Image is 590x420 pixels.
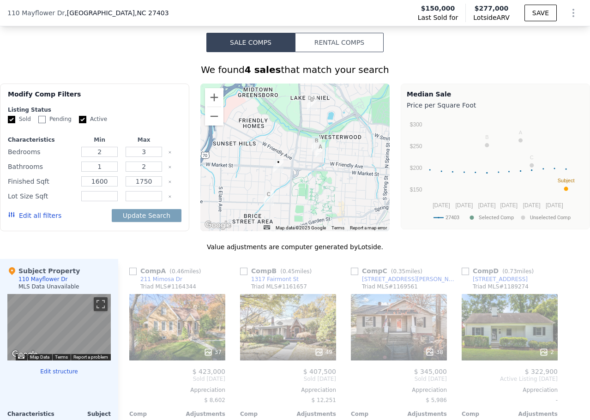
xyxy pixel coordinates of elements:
span: Sold [DATE] [129,375,225,383]
div: Finished Sqft [8,175,76,188]
button: Keyboard shortcuts [264,225,270,229]
div: 1317 Fairmont St [251,276,299,283]
span: ( miles) [166,268,205,275]
span: ( miles) [277,268,315,275]
text: $150 [410,186,422,193]
span: Map data ©2025 Google [276,225,326,230]
div: Triad MLS # 1164344 [140,283,196,290]
span: $ 322,900 [525,368,558,375]
img: Google [203,219,233,231]
button: Keyboard shortcuts [18,354,24,359]
button: Rental Comps [295,33,384,52]
text: [DATE] [455,202,473,209]
span: 110 Mayflower Dr [7,8,65,18]
div: Listing Status [8,106,181,114]
span: $ 5,986 [426,397,447,403]
strong: 4 sales [245,64,281,75]
span: 0.35 [393,268,405,275]
span: $ 407,500 [303,368,336,375]
label: Sold [8,115,31,123]
text: [DATE] [433,202,450,209]
span: , NC 27403 [135,9,169,17]
div: Map [7,294,111,360]
button: Edit structure [7,368,111,375]
text: Subject [558,178,575,183]
button: Sale Comps [206,33,295,52]
div: [STREET_ADDRESS] [473,276,528,283]
button: Clear [168,180,172,184]
div: Subject [59,410,111,418]
a: 211 Mimosa Dr [129,276,182,283]
span: Active Listing [DATE] [462,375,558,383]
div: Adjustments [177,410,225,418]
span: $277,000 [475,5,509,12]
span: Lotside ARV [473,13,509,22]
input: Sold [8,116,15,123]
div: Triad MLS # 1189274 [473,283,529,290]
a: Terms [331,225,344,230]
span: 0.46 [172,268,184,275]
text: Selected Comp [479,215,514,221]
div: 1415 Seminole Dr [307,95,317,111]
span: 0.73 [505,268,517,275]
div: Triad MLS # 1161657 [251,283,307,290]
img: Google [10,348,40,360]
div: Max [124,136,164,144]
span: $ 345,000 [414,368,447,375]
div: 211 Mimosa Dr [315,142,325,158]
button: SAVE [524,5,557,21]
div: Appreciation [240,386,336,394]
div: Bathrooms [8,160,76,173]
text: Unselected Comp [530,215,571,221]
svg: A chart. [407,112,582,227]
span: Last Sold for [418,13,458,22]
span: $ 8,602 [204,397,225,403]
div: Comp [129,410,177,418]
text: $300 [410,121,422,128]
a: Report a map error [350,225,387,230]
input: Active [79,116,86,123]
div: Comp D [462,266,537,276]
a: [STREET_ADDRESS] [462,276,528,283]
button: Toggle fullscreen view [94,297,108,311]
span: ( miles) [499,268,537,275]
div: Characteristics [8,136,76,144]
div: Appreciation [129,386,225,394]
div: Comp C [351,266,426,276]
div: Adjustments [510,410,558,418]
button: Update Search [112,209,181,222]
div: Comp A [129,266,205,276]
div: Comp [240,410,288,418]
text: [DATE] [500,202,518,209]
button: Show Options [564,4,583,22]
div: - [462,394,558,407]
a: Open this area in Google Maps (opens a new window) [203,219,233,231]
a: Terms [55,354,68,360]
text: B [485,134,488,140]
div: 49 [314,348,332,357]
div: Triad MLS # 1169561 [362,283,418,290]
a: Report a problem [73,354,108,360]
button: Clear [168,165,172,169]
text: C [530,155,534,160]
span: , [GEOGRAPHIC_DATA] [65,8,169,18]
div: Modify Comp Filters [8,90,181,106]
div: 37 [204,348,222,357]
div: Comp [351,410,399,418]
span: 0.45 [283,268,295,275]
div: 1317 Fairmont St [312,136,322,152]
a: 1317 Fairmont St [240,276,299,283]
span: Sold [DATE] [351,375,447,383]
div: Adjustments [399,410,447,418]
div: 1801 Walker Ave [264,190,274,205]
span: Sold [DATE] [240,375,336,383]
span: $150,000 [421,4,455,13]
button: Zoom in [205,88,223,107]
button: Edit all filters [8,211,61,220]
div: Lot Size Sqft [8,190,76,203]
div: Appreciation [462,386,558,394]
div: Bedrooms [8,145,76,158]
button: Map Data [30,354,49,360]
a: Open this area in Google Maps (opens a new window) [10,348,40,360]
